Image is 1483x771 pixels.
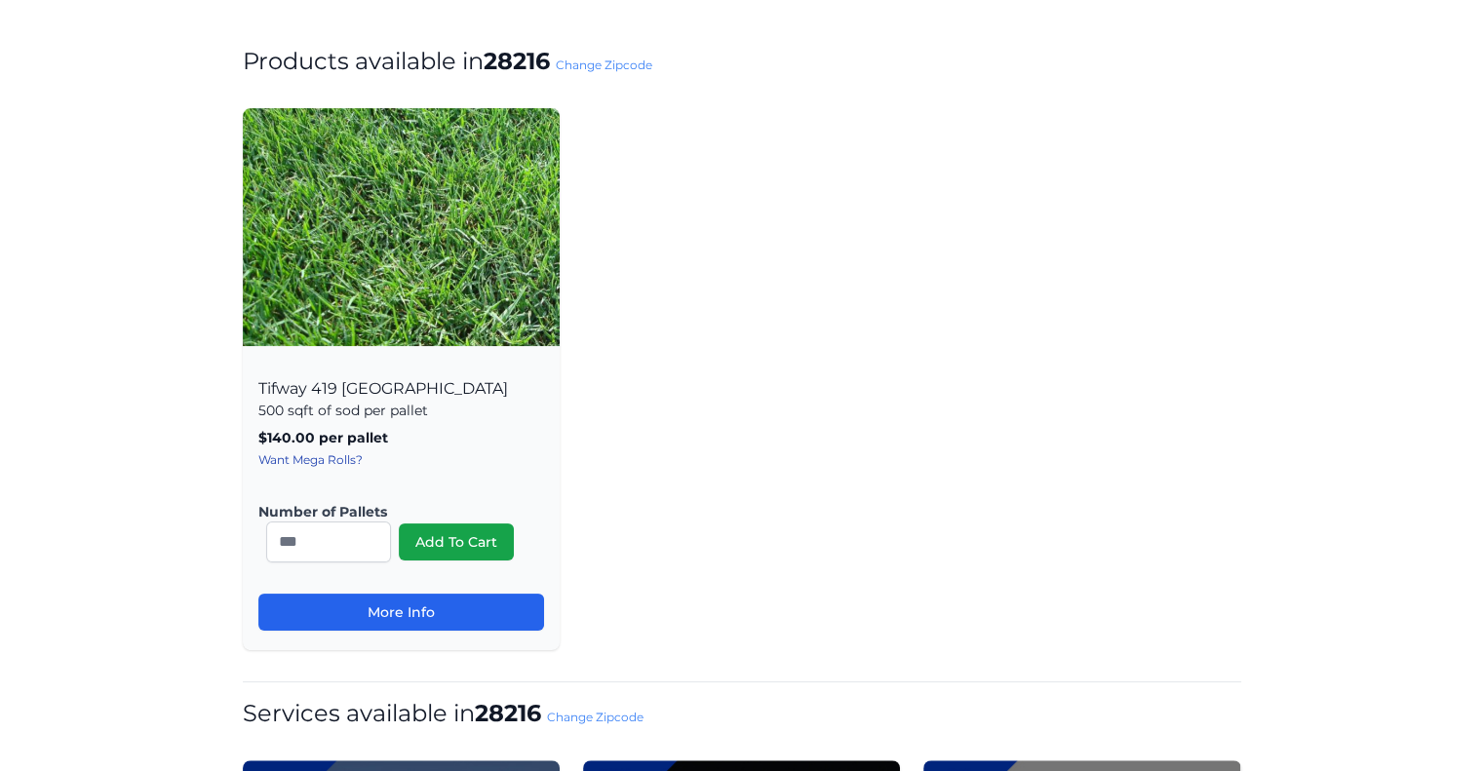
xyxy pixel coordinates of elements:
strong: 28216 [475,699,541,727]
label: Number of Pallets [258,502,528,521]
a: Change Zipcode [556,58,652,72]
strong: 28216 [484,47,550,75]
a: More Info [258,594,544,631]
img: Tifway 419 Bermuda Product Image [243,108,560,346]
p: 500 sqft of sod per pallet [258,401,544,420]
a: Change Zipcode [547,710,644,724]
a: Want Mega Rolls? [258,452,363,467]
div: Tifway 419 [GEOGRAPHIC_DATA] [243,358,560,650]
h1: Services available in [243,698,1241,729]
p: $140.00 per pallet [258,428,544,447]
h1: Products available in [243,46,1241,77]
button: Add To Cart [399,523,514,560]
